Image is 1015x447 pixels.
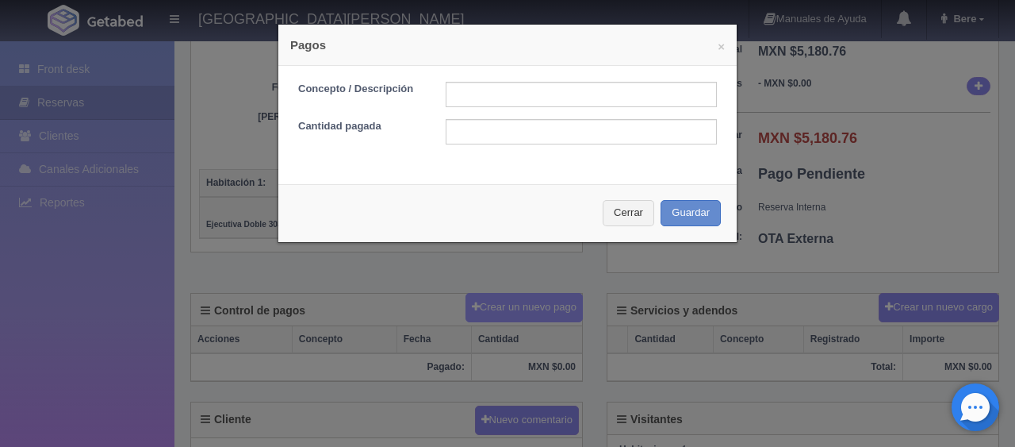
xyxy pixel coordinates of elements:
[290,37,725,53] h4: Pagos
[718,40,725,52] button: ×
[603,200,654,226] button: Cerrar
[286,82,434,97] label: Concepto / Descripción
[286,119,434,134] label: Cantidad pagada
[661,200,721,226] button: Guardar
